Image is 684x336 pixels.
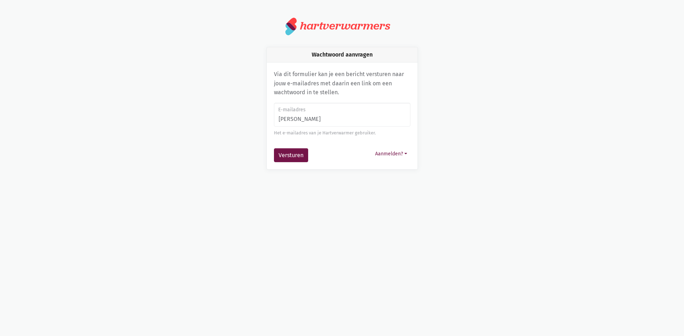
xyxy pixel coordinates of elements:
[285,17,399,36] a: hartverwarmers
[285,17,297,36] img: logo.svg
[278,106,405,114] label: E-mailadres
[274,70,410,97] p: Via dit formulier kan je een bericht versturen naar jouw e-mailadres met daarin een link om een w...
[274,148,308,162] button: Versturen
[274,129,410,137] div: Het e-mailadres van je Hartverwarmer gebruiker.
[267,47,418,63] div: Wachtwoord aanvragen
[274,103,410,162] form: Wachtwoord aanvragen
[372,148,410,159] button: Aanmelden?
[300,19,390,32] div: hartverwarmers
